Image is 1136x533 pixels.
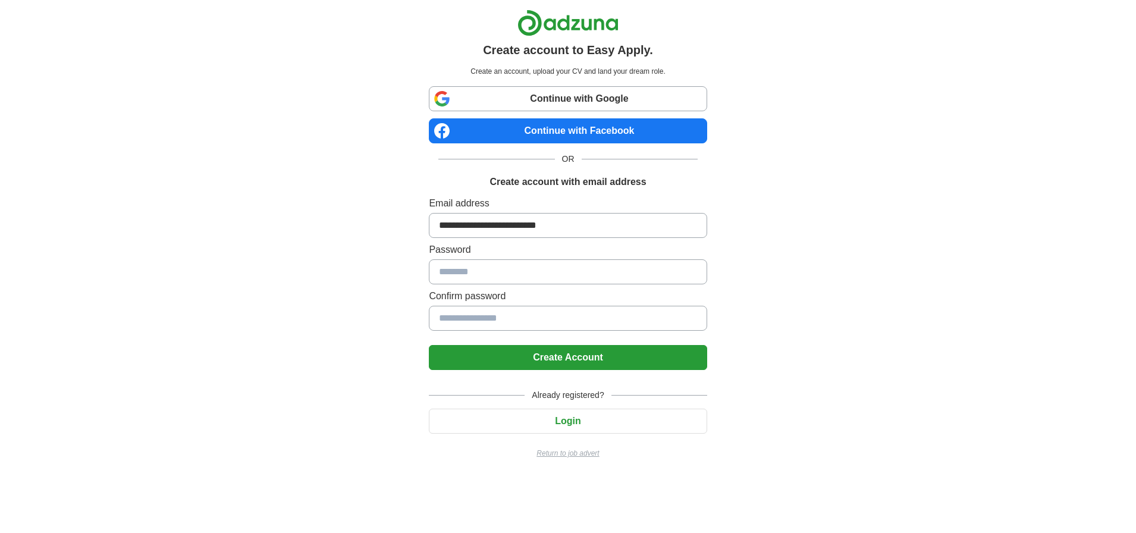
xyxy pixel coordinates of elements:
h1: Create account with email address [489,175,646,189]
a: Continue with Google [429,86,707,111]
button: Login [429,409,707,434]
a: Login [429,416,707,426]
span: OR [555,153,582,165]
p: Create an account, upload your CV and land your dream role. [431,66,704,77]
a: Continue with Facebook [429,118,707,143]
label: Confirm password [429,289,707,303]
img: Adzuna logo [517,10,619,36]
button: Create Account [429,345,707,370]
label: Password [429,243,707,257]
h1: Create account to Easy Apply. [483,41,653,59]
label: Email address [429,196,707,211]
span: Already registered? [525,389,611,402]
a: Return to job advert [429,448,707,459]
